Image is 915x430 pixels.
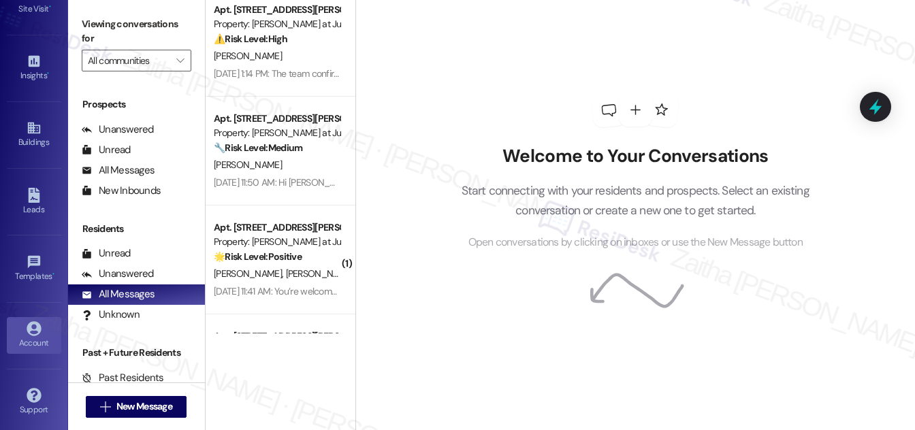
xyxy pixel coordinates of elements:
strong: 🌟 Risk Level: Positive [214,250,302,263]
div: Apt. [STREET_ADDRESS][PERSON_NAME] [214,112,340,126]
div: Past + Future Residents [68,346,205,360]
div: Prospects [68,97,205,112]
div: Property: [PERSON_NAME] at June Road [214,235,340,249]
div: Unanswered [82,267,154,281]
div: Unknown [82,308,140,322]
a: Leads [7,184,61,220]
div: [DATE] 1:14 PM: The team confirmed your payment has been received. Please let me know if you need... [214,67,668,80]
div: New Inbounds [82,184,161,198]
a: Account [7,317,61,354]
span: • [47,69,49,78]
i:  [100,401,110,412]
div: Apt. [STREET_ADDRESS][PERSON_NAME] at June Road 2 [214,220,340,235]
div: Unanswered [82,122,154,137]
div: Past Residents [82,371,164,385]
input: All communities [88,50,170,71]
label: Viewing conversations for [82,14,191,50]
span: • [52,269,54,279]
div: Property: [PERSON_NAME] at June Road [214,17,340,31]
p: Start connecting with your residents and prospects. Select an existing conversation or create a n... [440,181,830,220]
span: • [49,2,51,12]
a: Support [7,384,61,420]
strong: 🔧 Risk Level: Medium [214,142,302,154]
i:  [176,55,184,66]
span: [PERSON_NAME] [285,267,353,280]
div: Unread [82,143,131,157]
span: Open conversations by clicking on inboxes or use the New Message button [468,234,803,251]
div: Apt. [STREET_ADDRESS][PERSON_NAME] [214,329,340,344]
span: New Message [116,399,172,414]
strong: ⚠️ Risk Level: High [214,33,287,45]
h2: Welcome to Your Conversations [440,146,830,167]
div: Property: [PERSON_NAME] at June Road [214,126,340,140]
a: Templates • [7,250,61,287]
span: [PERSON_NAME] [214,50,282,62]
div: All Messages [82,163,155,178]
a: Buildings [7,116,61,153]
div: Unread [82,246,131,261]
button: New Message [86,396,187,418]
div: All Messages [82,287,155,301]
span: [PERSON_NAME] [214,159,282,171]
div: Residents [68,222,205,236]
div: Apt. [STREET_ADDRESS][PERSON_NAME] [214,3,340,17]
span: [PERSON_NAME] [214,267,286,280]
a: Insights • [7,50,61,86]
div: [DATE] 11:41 AM: You’re welcome! I’m glad you were able to get them. If you need anything else, p... [214,285,717,297]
